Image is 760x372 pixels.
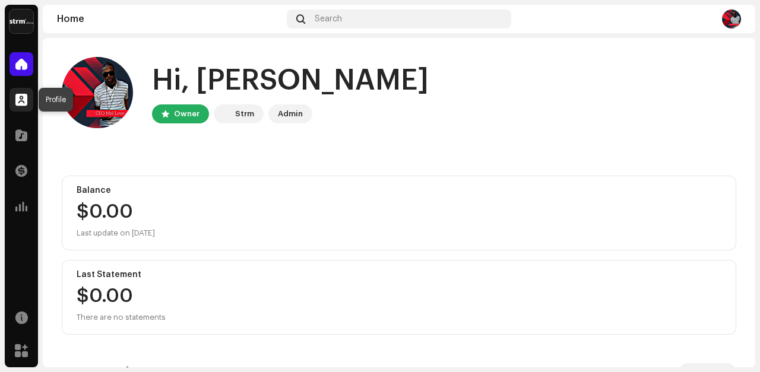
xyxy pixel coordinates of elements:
div: Admin [278,107,303,121]
re-o-card-value: Last Statement [62,260,736,335]
div: Hi, [PERSON_NAME] [152,62,429,100]
img: 408b884b-546b-4518-8448-1008f9c76b02 [216,107,230,121]
span: Search [315,14,342,24]
div: There are no statements [77,310,166,325]
div: Home [57,14,282,24]
div: Last Statement [77,270,721,279]
img: d97745be-edd8-43bb-9ec7-ae8705135352 [722,9,741,28]
div: Strm [235,107,254,121]
img: 408b884b-546b-4518-8448-1008f9c76b02 [9,9,33,33]
div: Balance [77,186,721,195]
div: Last update on [DATE] [77,226,721,240]
re-o-card-value: Balance [62,176,736,250]
div: Owner [174,107,199,121]
img: d97745be-edd8-43bb-9ec7-ae8705135352 [62,57,133,128]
